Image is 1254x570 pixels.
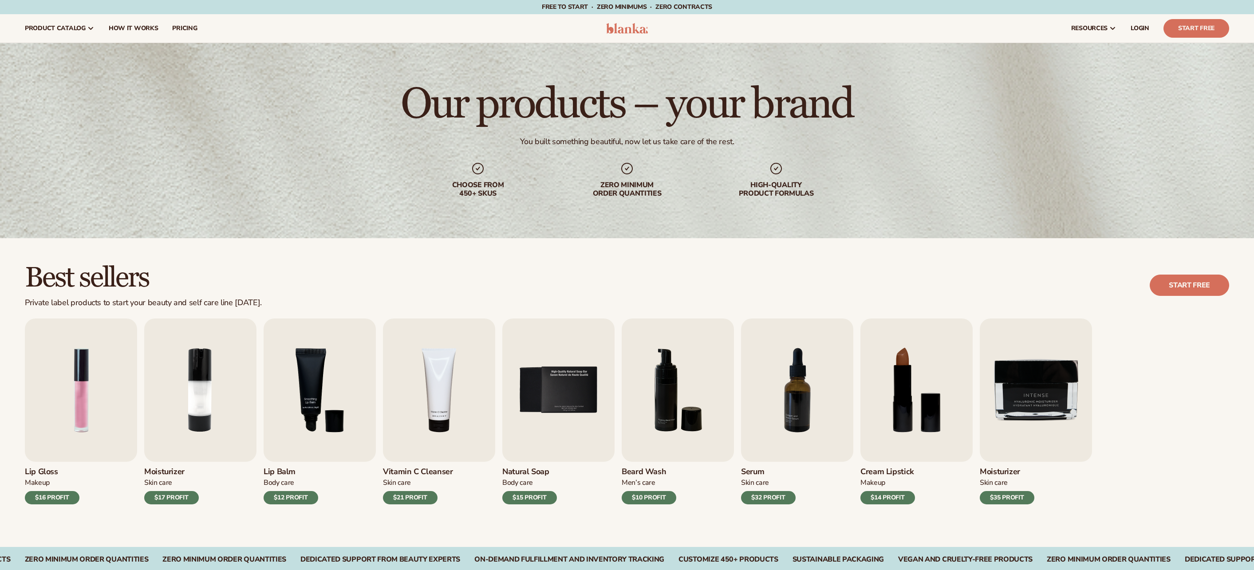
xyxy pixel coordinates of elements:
a: 4 / 9 [383,318,495,504]
h3: Natural Soap [502,467,557,477]
a: LOGIN [1124,14,1156,43]
a: Start Free [1163,19,1229,38]
h3: Moisturizer [144,467,199,477]
div: $35 PROFIT [980,491,1034,504]
span: pricing [172,25,197,32]
a: 7 / 9 [741,318,853,504]
h3: Cream Lipstick [860,467,915,477]
div: Skin Care [741,478,796,487]
a: resources [1064,14,1124,43]
a: Start free [1150,275,1229,296]
div: Zero Minimum Order QuantitieS [25,555,149,564]
h3: Lip Balm [264,467,318,477]
div: $14 PROFIT [860,491,915,504]
span: product catalog [25,25,86,32]
div: Private label products to start your beauty and self care line [DATE]. [25,298,262,308]
h1: Our products – your brand [401,83,853,126]
div: Zero minimum order quantities [570,181,684,198]
a: product catalog [18,14,102,43]
div: Choose from 450+ Skus [421,181,535,198]
div: $17 PROFIT [144,491,199,504]
div: $21 PROFIT [383,491,438,504]
div: High-quality product formulas [719,181,833,198]
h3: Serum [741,467,796,477]
h3: Vitamin C Cleanser [383,467,453,477]
div: Zero Minimum Order QuantitieS [162,555,286,564]
span: How It Works [109,25,158,32]
div: Makeup [25,478,79,487]
div: Skin Care [383,478,453,487]
div: $16 PROFIT [25,491,79,504]
div: CUSTOMIZE 450+ PRODUCTS [678,555,778,564]
div: You built something beautiful, now let us take care of the rest. [520,137,734,147]
div: On-Demand Fulfillment and Inventory Tracking [474,555,664,564]
div: $10 PROFIT [622,491,676,504]
img: logo [606,23,648,34]
a: How It Works [102,14,166,43]
span: Free to start · ZERO minimums · ZERO contracts [542,3,712,11]
div: Body Care [264,478,318,487]
div: $15 PROFIT [502,491,557,504]
span: LOGIN [1131,25,1149,32]
div: Skin Care [144,478,199,487]
h3: Moisturizer [980,467,1034,477]
div: Body Care [502,478,557,487]
div: $32 PROFIT [741,491,796,504]
span: resources [1071,25,1108,32]
div: Skin Care [980,478,1034,487]
a: 8 / 9 [860,318,973,504]
a: 5 / 9 [502,318,615,504]
h3: Beard Wash [622,467,676,477]
a: 1 / 9 [25,318,137,504]
div: $12 PROFIT [264,491,318,504]
a: pricing [165,14,204,43]
a: 3 / 9 [264,318,376,504]
a: 2 / 9 [144,318,256,504]
h3: Lip Gloss [25,467,79,477]
div: ZERO MINIMUM ORDER QUANTITIES [1047,555,1171,564]
a: 9 / 9 [980,318,1092,504]
a: 6 / 9 [622,318,734,504]
div: VEGAN AND CRUELTY-FREE PRODUCTS [898,555,1033,564]
div: Makeup [860,478,915,487]
h2: Best sellers [25,263,262,293]
div: SUSTAINABLE PACKAGING [793,555,884,564]
div: Dedicated Support From Beauty Experts [300,555,460,564]
div: Men’s Care [622,478,676,487]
